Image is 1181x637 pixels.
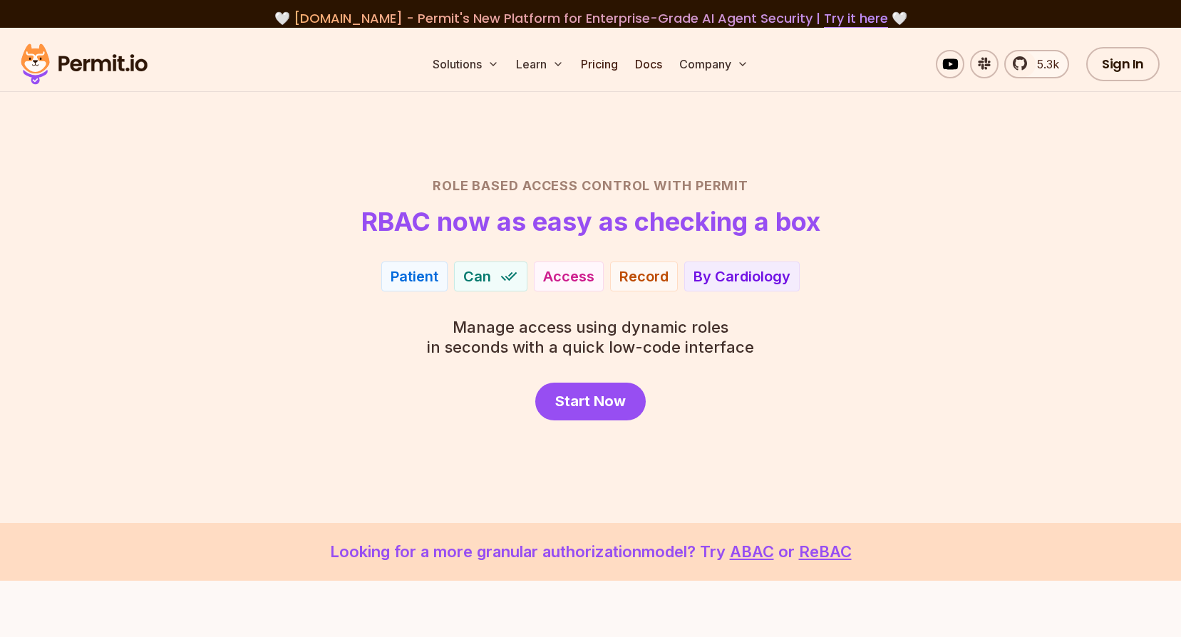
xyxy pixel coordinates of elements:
[535,383,646,420] a: Start Now
[510,50,569,78] button: Learn
[361,207,820,236] h1: RBAC now as easy as checking a box
[427,50,505,78] button: Solutions
[294,9,888,27] span: [DOMAIN_NAME] - Permit's New Platform for Enterprise-Grade AI Agent Security |
[629,50,668,78] a: Docs
[575,50,624,78] a: Pricing
[34,9,1147,29] div: 🤍 🤍
[799,542,852,561] a: ReBAC
[463,266,491,286] span: Can
[427,317,754,357] p: in seconds with a quick low-code interface
[555,391,626,411] span: Start Now
[693,266,790,286] div: By Cardiology
[543,266,594,286] div: Access
[427,317,754,337] span: Manage access using dynamic roles
[824,9,888,28] a: Try it here
[92,176,1090,196] h2: Role Based Access Control
[34,540,1147,564] p: Looking for a more granular authorization model? Try or
[654,176,748,196] span: with Permit
[1028,56,1059,73] span: 5.3k
[674,50,754,78] button: Company
[619,266,669,286] div: Record
[391,266,438,286] div: Patient
[1086,47,1160,81] a: Sign In
[730,542,774,561] a: ABAC
[1004,50,1069,78] a: 5.3k
[14,40,154,88] img: Permit logo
